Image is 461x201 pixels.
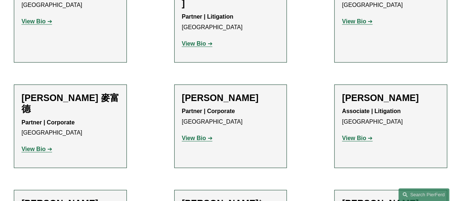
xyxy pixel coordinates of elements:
[342,135,366,141] strong: View Bio
[22,92,119,115] h2: [PERSON_NAME] 麥富德
[342,18,372,24] a: View Bio
[182,108,235,114] strong: Partner | Corporate
[182,92,280,103] h2: [PERSON_NAME]
[182,40,206,47] strong: View Bio
[342,92,439,103] h2: [PERSON_NAME]
[182,12,280,33] p: [GEOGRAPHIC_DATA]
[342,18,366,24] strong: View Bio
[22,119,75,125] strong: Partner | Corporate
[22,146,52,152] a: View Bio
[342,106,439,127] p: [GEOGRAPHIC_DATA]
[182,40,212,47] a: View Bio
[182,13,233,20] strong: Partner | Litigation
[22,146,46,152] strong: View Bio
[342,108,401,114] strong: Associate | Litigation
[22,18,52,24] a: View Bio
[22,18,46,24] strong: View Bio
[182,135,206,141] strong: View Bio
[182,135,212,141] a: View Bio
[342,135,372,141] a: View Bio
[182,106,280,127] p: [GEOGRAPHIC_DATA]
[22,117,119,139] p: [GEOGRAPHIC_DATA]
[398,188,449,201] a: Search this site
